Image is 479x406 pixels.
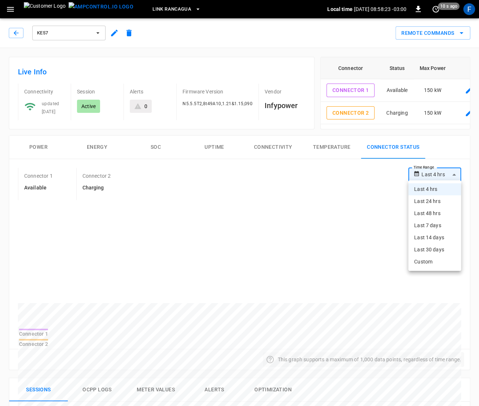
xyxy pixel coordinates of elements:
[408,207,461,219] li: Last 48 hrs
[408,195,461,207] li: Last 24 hrs
[408,219,461,232] li: Last 7 days
[408,183,461,195] li: Last 4 hrs
[408,244,461,256] li: Last 30 days
[408,256,461,268] li: Custom
[408,232,461,244] li: Last 14 days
